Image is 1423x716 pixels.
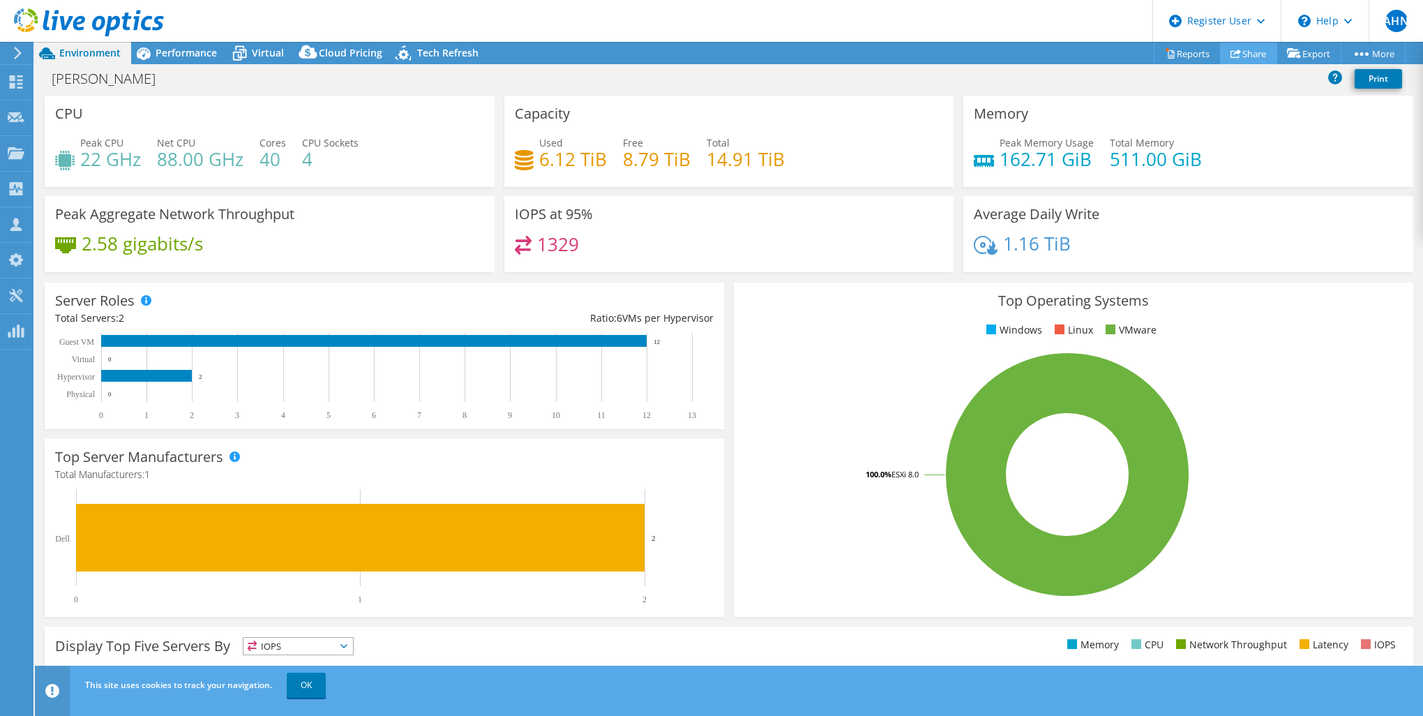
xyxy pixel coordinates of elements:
[72,355,96,364] text: Virtual
[552,410,560,420] text: 10
[45,71,177,87] h1: [PERSON_NAME]
[623,151,691,167] h4: 8.79 TiB
[642,595,647,604] text: 2
[55,311,384,326] div: Total Servers:
[654,338,660,345] text: 12
[384,311,714,326] div: Ratio: VMs per Hypervisor
[85,679,272,691] span: This site uses cookies to track your navigation.
[55,207,294,222] h3: Peak Aggregate Network Throughput
[252,46,284,59] span: Virtual
[156,46,217,59] span: Performance
[259,136,286,149] span: Cores
[688,410,696,420] text: 13
[80,151,141,167] h4: 22 GHz
[623,136,643,149] span: Free
[1298,15,1311,27] svg: \n
[302,136,359,149] span: CPU Sockets
[281,410,285,420] text: 4
[190,410,194,420] text: 2
[1102,322,1157,338] li: VMware
[1173,637,1287,652] li: Network Throughput
[515,106,570,121] h3: Capacity
[144,410,149,420] text: 1
[66,389,95,399] text: Physical
[82,236,203,251] h4: 2.58 gigabits/s
[707,136,730,149] span: Total
[537,237,579,252] h4: 1329
[1064,637,1119,652] li: Memory
[243,638,353,655] span: IOPS
[891,469,919,479] tspan: ESXi 8.0
[617,311,622,325] span: 6
[55,293,135,308] h3: Server Roles
[652,534,656,542] text: 2
[1220,43,1277,64] a: Share
[707,151,785,167] h4: 14.91 TiB
[326,410,331,420] text: 5
[99,410,103,420] text: 0
[539,151,607,167] h4: 6.12 TiB
[1357,637,1396,652] li: IOPS
[55,467,714,482] h4: Total Manufacturers:
[358,595,362,604] text: 1
[1341,43,1406,64] a: More
[974,106,1028,121] h3: Memory
[1154,43,1221,64] a: Reports
[74,595,78,604] text: 0
[59,337,94,347] text: Guest VM
[1277,43,1341,64] a: Export
[515,207,593,222] h3: IOPS at 95%
[1296,637,1348,652] li: Latency
[1051,322,1093,338] li: Linux
[1110,151,1202,167] h4: 511.00 GiB
[974,207,1099,222] h3: Average Daily Write
[157,151,243,167] h4: 88.00 GHz
[302,151,359,167] h4: 4
[417,410,421,420] text: 7
[462,410,467,420] text: 8
[55,534,70,544] text: Dell
[80,136,123,149] span: Peak CPU
[144,468,150,481] span: 1
[372,410,376,420] text: 6
[508,410,512,420] text: 9
[259,151,286,167] h4: 40
[235,410,239,420] text: 3
[744,293,1403,308] h3: Top Operating Systems
[597,410,605,420] text: 11
[417,46,479,59] span: Tech Refresh
[1128,637,1164,652] li: CPU
[287,673,326,698] a: OK
[1003,236,1071,251] h4: 1.16 TiB
[866,469,891,479] tspan: 100.0%
[55,449,223,465] h3: Top Server Manufacturers
[157,136,195,149] span: Net CPU
[108,356,112,363] text: 0
[119,311,124,325] span: 2
[1000,151,1094,167] h4: 162.71 GiB
[59,46,121,59] span: Environment
[539,136,563,149] span: Used
[319,46,382,59] span: Cloud Pricing
[1110,136,1174,149] span: Total Memory
[1000,136,1094,149] span: Peak Memory Usage
[983,322,1042,338] li: Windows
[57,372,95,382] text: Hypervisor
[108,391,112,398] text: 0
[55,106,83,121] h3: CPU
[1355,69,1402,89] a: Print
[642,410,651,420] text: 12
[199,373,202,380] text: 2
[1385,10,1408,32] span: AHN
